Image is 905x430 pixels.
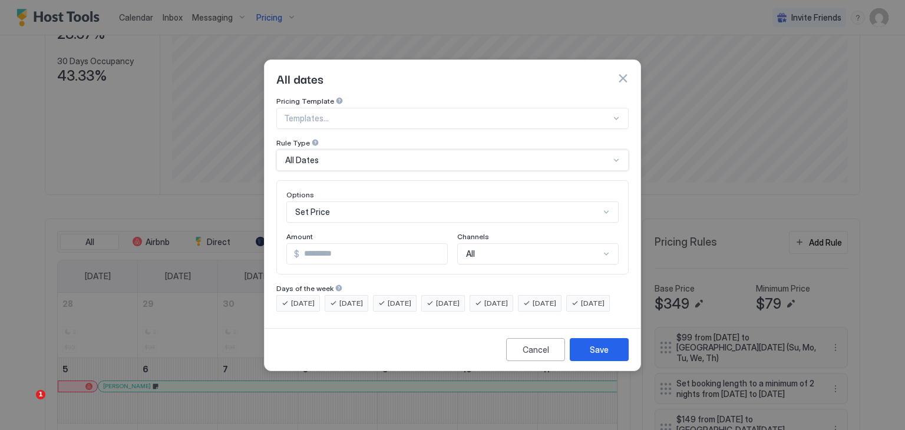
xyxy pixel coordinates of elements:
[276,284,333,293] span: Days of the week
[286,190,314,199] span: Options
[436,298,460,309] span: [DATE]
[291,298,315,309] span: [DATE]
[36,390,45,399] span: 1
[570,338,629,361] button: Save
[484,298,508,309] span: [DATE]
[295,207,330,217] span: Set Price
[457,232,489,241] span: Channels
[466,249,475,259] span: All
[276,97,334,105] span: Pricing Template
[285,155,319,166] span: All Dates
[388,298,411,309] span: [DATE]
[12,390,40,418] iframe: Intercom live chat
[590,343,609,356] div: Save
[339,298,363,309] span: [DATE]
[523,343,549,356] div: Cancel
[294,249,299,259] span: $
[276,70,323,87] span: All dates
[533,298,556,309] span: [DATE]
[286,232,313,241] span: Amount
[581,298,605,309] span: [DATE]
[506,338,565,361] button: Cancel
[299,244,447,264] input: Input Field
[276,138,310,147] span: Rule Type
